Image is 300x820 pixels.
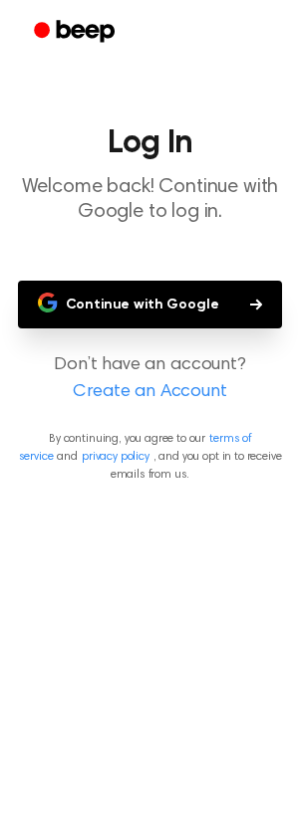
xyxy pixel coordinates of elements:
[19,433,251,463] a: terms of service
[20,13,133,52] a: Beep
[20,379,280,406] a: Create an Account
[16,352,284,406] p: Don’t have an account?
[16,175,284,225] p: Welcome back! Continue with Google to log in.
[18,281,283,328] button: Continue with Google
[82,451,150,463] a: privacy policy
[16,430,284,484] p: By continuing, you agree to our and , and you opt in to receive emails from us.
[16,127,284,159] h1: Log In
